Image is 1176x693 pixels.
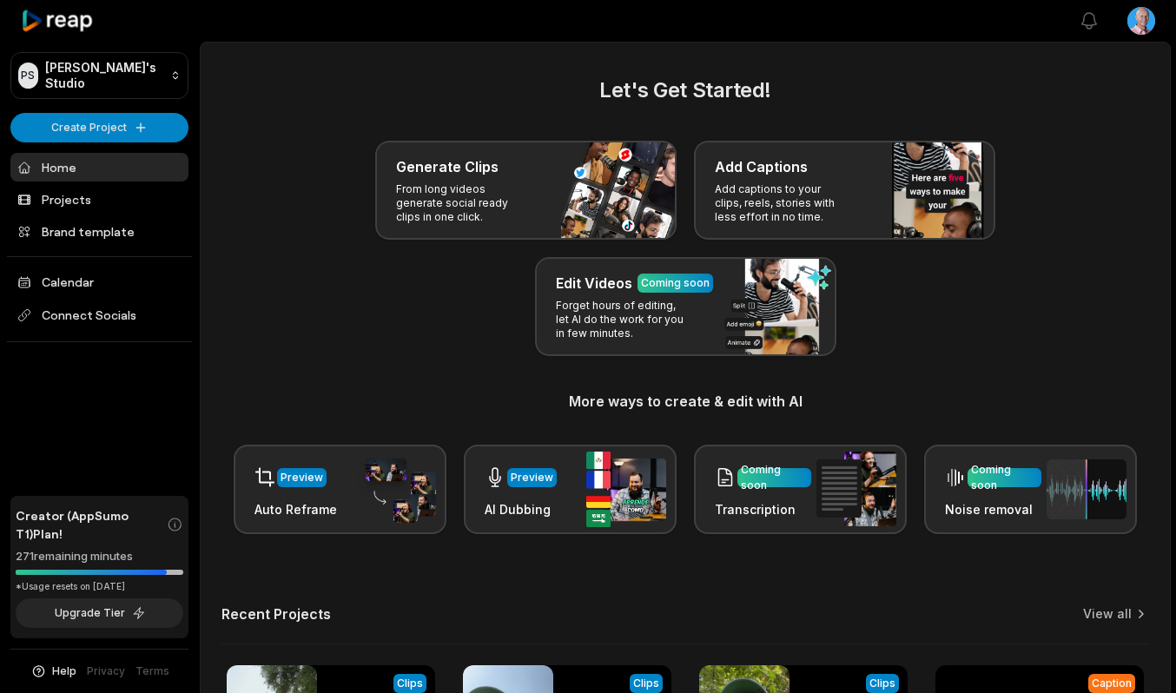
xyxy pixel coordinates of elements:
a: Terms [135,663,169,679]
button: Help [30,663,76,679]
img: transcription.png [816,452,896,526]
a: Privacy [87,663,125,679]
div: Coming soon [741,462,808,493]
div: *Usage resets on [DATE] [16,580,183,593]
span: Creator (AppSumo T1) Plan! [16,506,167,543]
h3: AI Dubbing [485,500,557,518]
p: From long videos generate social ready clips in one click. [396,182,531,224]
div: Coming soon [641,275,710,291]
h3: Edit Videos [556,273,632,294]
p: Forget hours of editing, let AI do the work for you in few minutes. [556,299,690,340]
h3: Generate Clips [396,156,499,177]
button: Create Project [10,113,188,142]
div: Coming soon [971,462,1038,493]
img: ai_dubbing.png [586,452,666,527]
span: Connect Socials [10,300,188,331]
h3: More ways to create & edit with AI [221,391,1149,412]
h2: Let's Get Started! [221,75,1149,106]
p: Add captions to your clips, reels, stories with less effort in no time. [715,182,849,224]
a: Calendar [10,267,188,296]
img: auto_reframe.png [356,456,436,524]
h3: Auto Reframe [254,500,337,518]
a: Brand template [10,217,188,246]
span: Help [52,663,76,679]
button: Upgrade Tier [16,598,183,628]
h3: Noise removal [945,500,1041,518]
div: Preview [281,470,323,485]
div: Preview [511,470,553,485]
h2: Recent Projects [221,605,331,623]
h3: Add Captions [715,156,808,177]
p: [PERSON_NAME]'s Studio [45,60,163,91]
a: Projects [10,185,188,214]
img: noise_removal.png [1047,459,1126,519]
h3: Transcription [715,500,811,518]
div: 271 remaining minutes [16,548,183,565]
a: Home [10,153,188,181]
a: View all [1083,605,1132,623]
div: PS [18,63,38,89]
